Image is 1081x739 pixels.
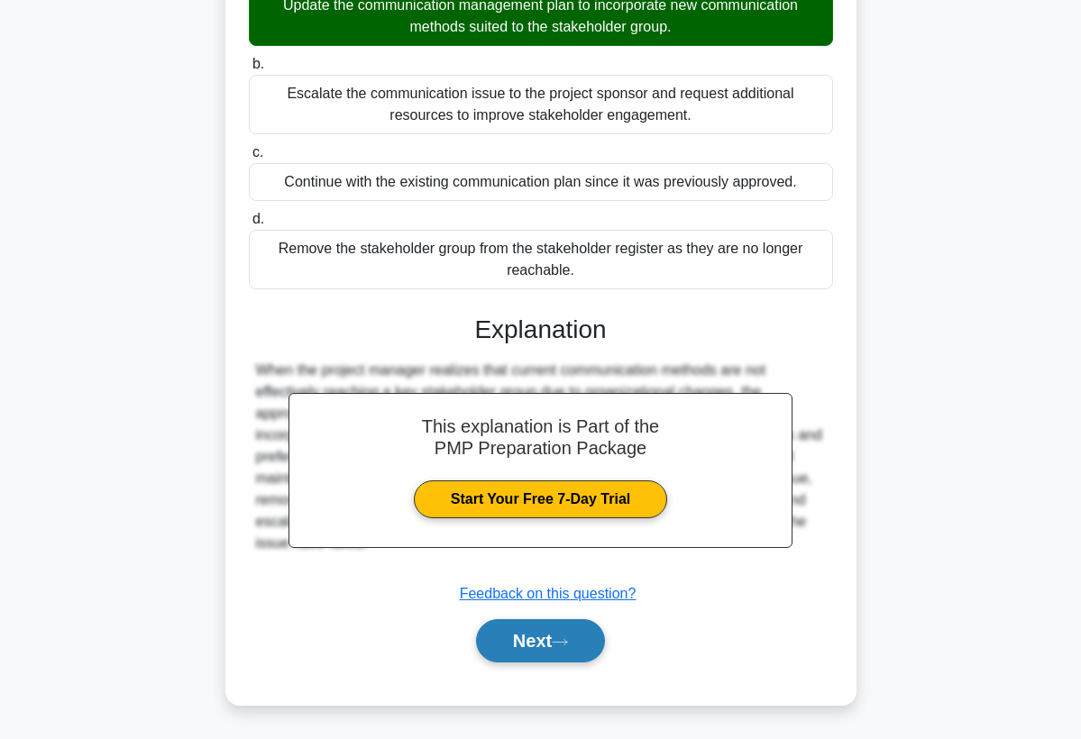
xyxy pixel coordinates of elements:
[252,211,264,226] span: d.
[460,586,637,601] a: Feedback on this question?
[249,75,833,134] div: Escalate the communication issue to the project sponsor and request additional resources to impro...
[252,144,263,160] span: c.
[476,619,605,662] button: Next
[249,230,833,289] div: Remove the stakeholder group from the stakeholder register as they are no longer reachable.
[414,480,667,518] a: Start Your Free 7-Day Trial
[252,56,264,71] span: b.
[260,315,822,345] h3: Explanation
[256,360,826,554] div: When the project manager realizes that current communication methods are not effectively reaching...
[249,163,833,201] div: Continue with the existing communication plan since it was previously approved.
